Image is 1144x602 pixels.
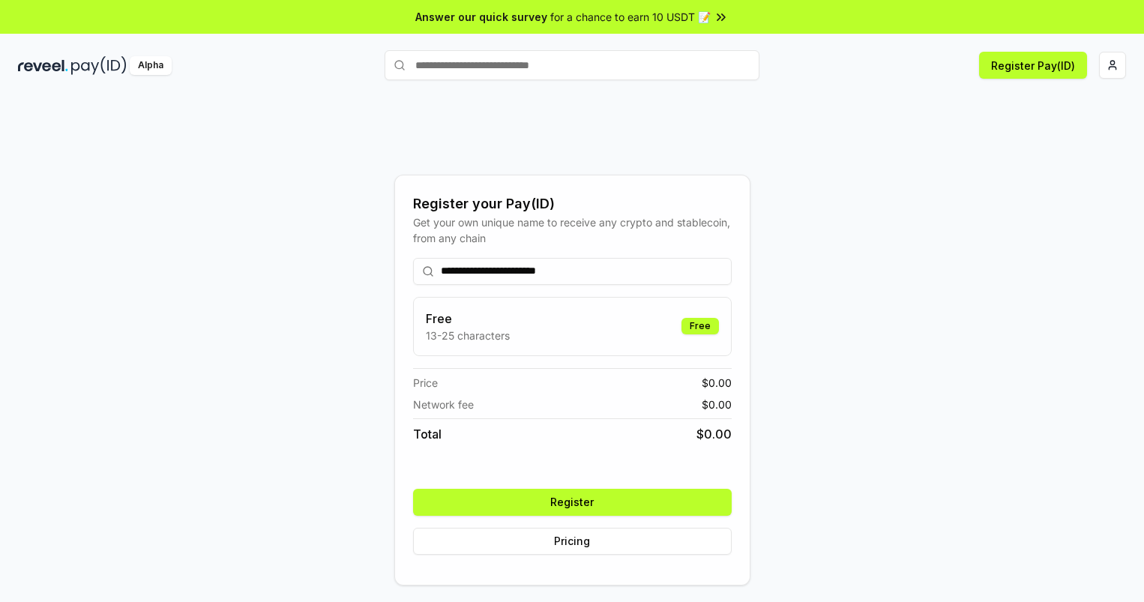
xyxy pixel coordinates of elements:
[426,310,510,328] h3: Free
[979,52,1087,79] button: Register Pay(ID)
[413,214,732,246] div: Get your own unique name to receive any crypto and stablecoin, from any chain
[550,9,711,25] span: for a chance to earn 10 USDT 📝
[413,489,732,516] button: Register
[413,397,474,412] span: Network fee
[415,9,547,25] span: Answer our quick survey
[18,56,68,75] img: reveel_dark
[426,328,510,343] p: 13-25 characters
[696,425,732,443] span: $ 0.00
[413,375,438,391] span: Price
[71,56,127,75] img: pay_id
[413,528,732,555] button: Pricing
[130,56,172,75] div: Alpha
[702,375,732,391] span: $ 0.00
[702,397,732,412] span: $ 0.00
[681,318,719,334] div: Free
[413,425,442,443] span: Total
[413,193,732,214] div: Register your Pay(ID)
